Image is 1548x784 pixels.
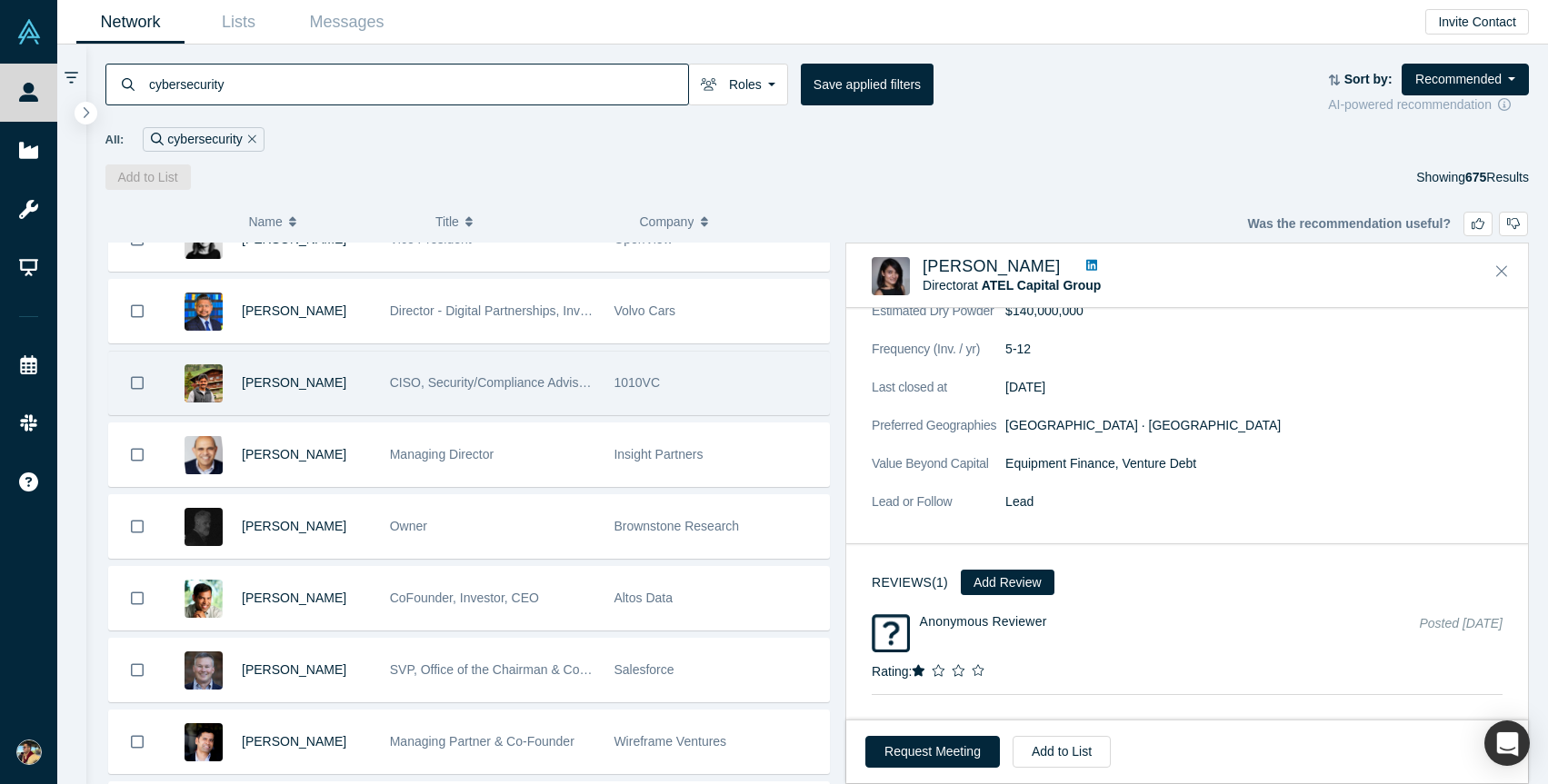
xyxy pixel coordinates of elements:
span: Director at [923,278,1101,293]
dd: [DATE] [1005,378,1503,397]
dt: Preferred Geographies [872,416,1005,454]
strong: 675 [1465,170,1486,184]
button: Bookmark [109,423,165,486]
img: Praveen Akkiraju's Profile Image [185,436,223,474]
span: CISO, Security/Compliance Advisor for Startups [390,375,659,390]
button: Close [1488,257,1515,286]
button: Roles [688,64,788,105]
dt: Value Beyond Capital [872,454,1005,492]
button: Bookmark [109,352,165,414]
a: ATEL Capital Group [982,278,1102,293]
button: Bookmark [109,567,165,630]
button: Add to List [105,164,191,190]
a: [PERSON_NAME] [242,303,346,318]
dd: Lead [1005,492,1503,511]
div: Showing [1416,164,1529,190]
span: Name [248,203,282,241]
img: Sai Ramanan's Profile Image [185,364,223,402]
span: Results [1465,170,1529,184]
img: Simrat Wason's Profile Image [872,257,910,295]
img: Alchemist Vault Logo [16,19,42,45]
span: Insight Partners [614,447,703,461]
button: Title [435,203,621,241]
img: Saurabh Jain's Profile Image [185,293,223,331]
input: Search by name, title, company, summary, expertise, investment criteria or topics of focus [147,63,688,105]
span: Rating: [872,664,912,679]
span: Salesforce [614,662,674,677]
div: cybersecurity [143,127,264,152]
dt: Frequency (Inv. / yr) [872,340,1005,378]
span: 1010VC [614,375,660,390]
span: Title [435,203,459,241]
span: Altos Data [614,590,673,605]
div: Posted [DATE] [1419,614,1503,652]
img: Harsh Patel's Profile Image [185,723,223,761]
h3: Reviews (1) [872,573,948,592]
button: Add to List [1013,736,1111,768]
button: Save applied filters [801,64,934,105]
a: Network [76,1,185,44]
a: [PERSON_NAME] [242,519,346,533]
span: Owner [390,519,427,533]
a: Lists [185,1,293,44]
span: Brownstone Research [614,519,739,533]
div: Was the recommendation useful? [1247,212,1528,236]
dt: Estimated Dry Powder [872,302,1005,340]
dd: [GEOGRAPHIC_DATA] · [GEOGRAPHIC_DATA] [1005,416,1503,435]
button: Bookmark [109,495,165,558]
span: CoFounder, Investor, CEO [390,590,539,605]
img: Abhimanyu Dhamija's Account [16,739,42,765]
button: Remove Filter [243,129,256,150]
a: [PERSON_NAME] [242,662,346,677]
span: Volvo Cars [614,303,675,318]
a: [PERSON_NAME] [242,447,346,461]
span: All: [105,131,125,149]
button: Recommended [1402,64,1529,95]
div: AI-powered recommendation [1328,95,1529,114]
span: Managing Partner & Co-Founder [390,734,574,749]
a: [PERSON_NAME] [242,590,346,605]
button: Bookmark [109,710,165,773]
button: Request Meeting [865,736,1000,768]
img: Pankaj Manglik's Profile Image [185,580,223,618]
span: Wireframe Ventures [614,734,726,749]
span: SVP, Office of the Chairman & Co-CEO [390,662,612,677]
button: Company [639,203,824,241]
dt: Last closed at [872,378,1005,416]
button: Invite Contact [1425,9,1529,35]
button: Bookmark [109,639,165,701]
p: Equipment Finance, Venture Debt [1005,454,1503,473]
span: Managing Director [390,447,494,461]
dd: $140,000,000 [1005,302,1503,321]
span: Director - Digital Partnerships, Investments & Alliances [390,303,697,318]
a: [PERSON_NAME] [923,257,1061,275]
a: Messages [293,1,401,44]
strong: Sort by: [1344,72,1393,86]
span: Company [639,203,694,241]
img: Jim Cavalieri's Profile Image [185,651,223,690]
h4: Anonymous Reviewer [920,614,1397,630]
a: [PERSON_NAME] [242,375,346,390]
button: Add Review [961,570,1054,595]
dd: 5-12 [1005,340,1503,359]
img: Jeffery Brown's Profile Image [185,508,223,546]
button: Bookmark [109,280,165,342]
dt: Lead or Follow [872,492,1005,531]
button: Name [248,203,416,241]
a: [PERSON_NAME] [242,734,346,749]
img: Anonymous Reviewer [872,614,910,652]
